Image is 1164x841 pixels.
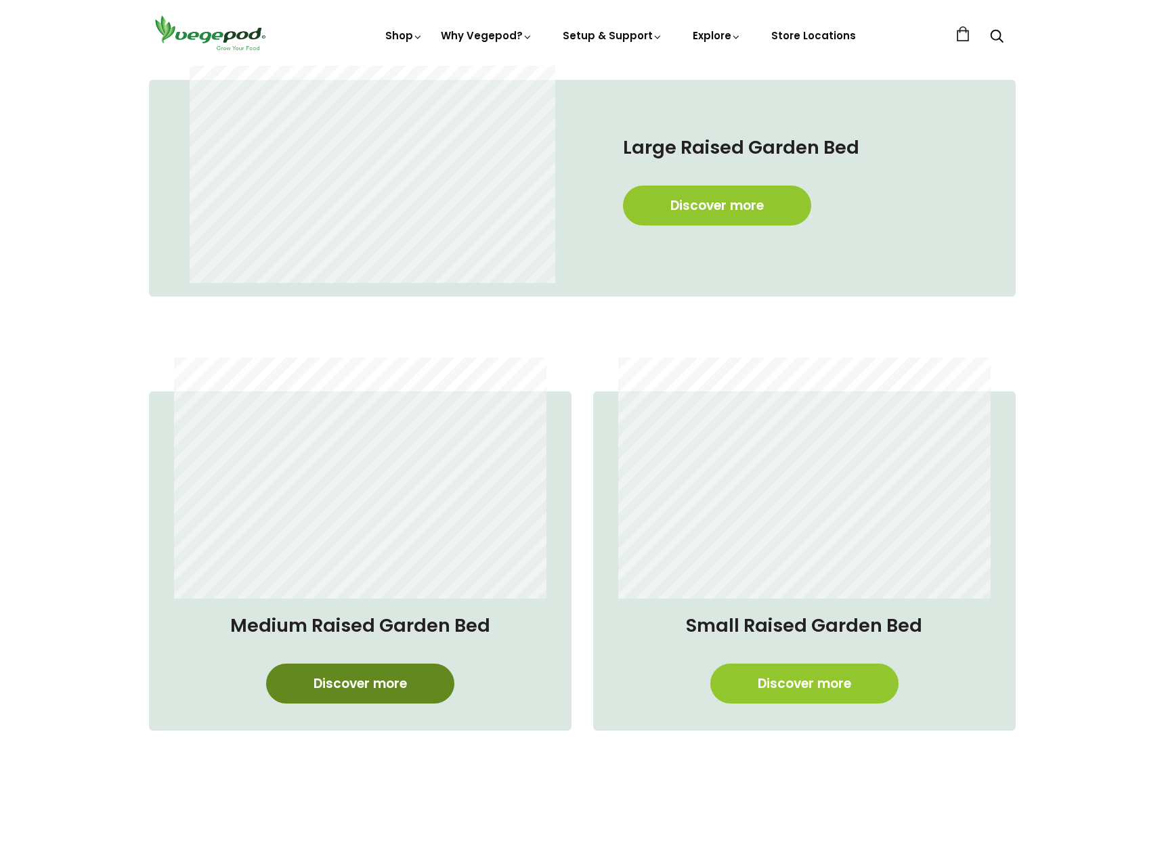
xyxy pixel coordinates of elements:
h4: Medium Raised Garden Bed [163,612,558,639]
a: Store Locations [771,28,856,43]
a: Discover more [266,664,454,704]
a: Shop [385,28,423,43]
a: Discover more [710,664,899,704]
a: Discover more [623,186,811,225]
h4: Small Raised Garden Bed [607,612,1002,639]
a: Setup & Support [563,28,663,43]
a: Why Vegepod? [441,28,533,43]
img: Vegepod [149,14,271,52]
a: Explore [693,28,741,43]
h4: Large Raised Garden Bed [623,134,962,161]
a: Search [990,30,1004,45]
